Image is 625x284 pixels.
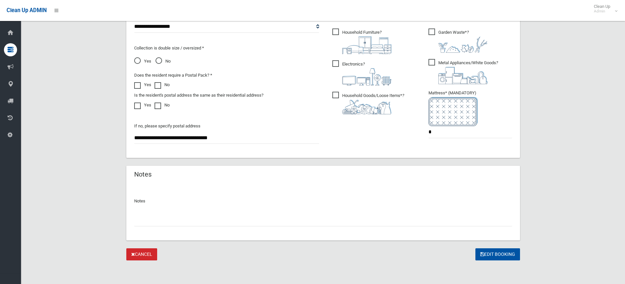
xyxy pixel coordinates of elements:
span: Yes [134,57,151,65]
span: Mattress* (MANDATORY) [428,90,512,126]
span: No [156,57,171,65]
i: ? [342,62,391,85]
img: b13cc3517677393f34c0a387616ef184.png [342,100,391,114]
span: Metal Appliances/White Goods [428,59,498,84]
img: 394712a680b73dbc3d2a6a3a7ffe5a07.png [342,68,391,85]
a: Cancel [126,248,157,260]
span: Household Goods/Loose Items* [332,92,404,114]
header: Notes [126,168,159,181]
span: Clean Up ADMIN [7,7,47,13]
label: Does the resident require a Postal Pack? * [134,71,212,79]
label: No [155,81,170,89]
i: ? [342,30,391,54]
button: Edit Booking [475,248,520,260]
p: Notes [134,197,512,205]
small: Admin [594,9,610,14]
img: 4fd8a5c772b2c999c83690221e5242e0.png [438,36,488,53]
span: Garden Waste* [428,28,488,53]
i: ? [438,60,498,84]
span: Household Furniture [332,28,391,54]
label: If no, please specify postal address [134,122,200,130]
i: ? [342,93,404,114]
label: Yes [134,81,151,89]
span: Clean Up [591,4,617,14]
img: e7408bece873d2c1783593a074e5cb2f.png [428,97,478,126]
i: ? [438,30,488,53]
label: Is the resident's postal address the same as their residential address? [134,91,263,99]
img: aa9efdbe659d29b613fca23ba79d85cb.png [342,36,391,54]
label: No [155,101,170,109]
span: Electronics [332,60,391,85]
img: 36c1b0289cb1767239cdd3de9e694f19.png [438,67,488,84]
label: Yes [134,101,151,109]
p: Collection is double size / oversized * [134,44,319,52]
